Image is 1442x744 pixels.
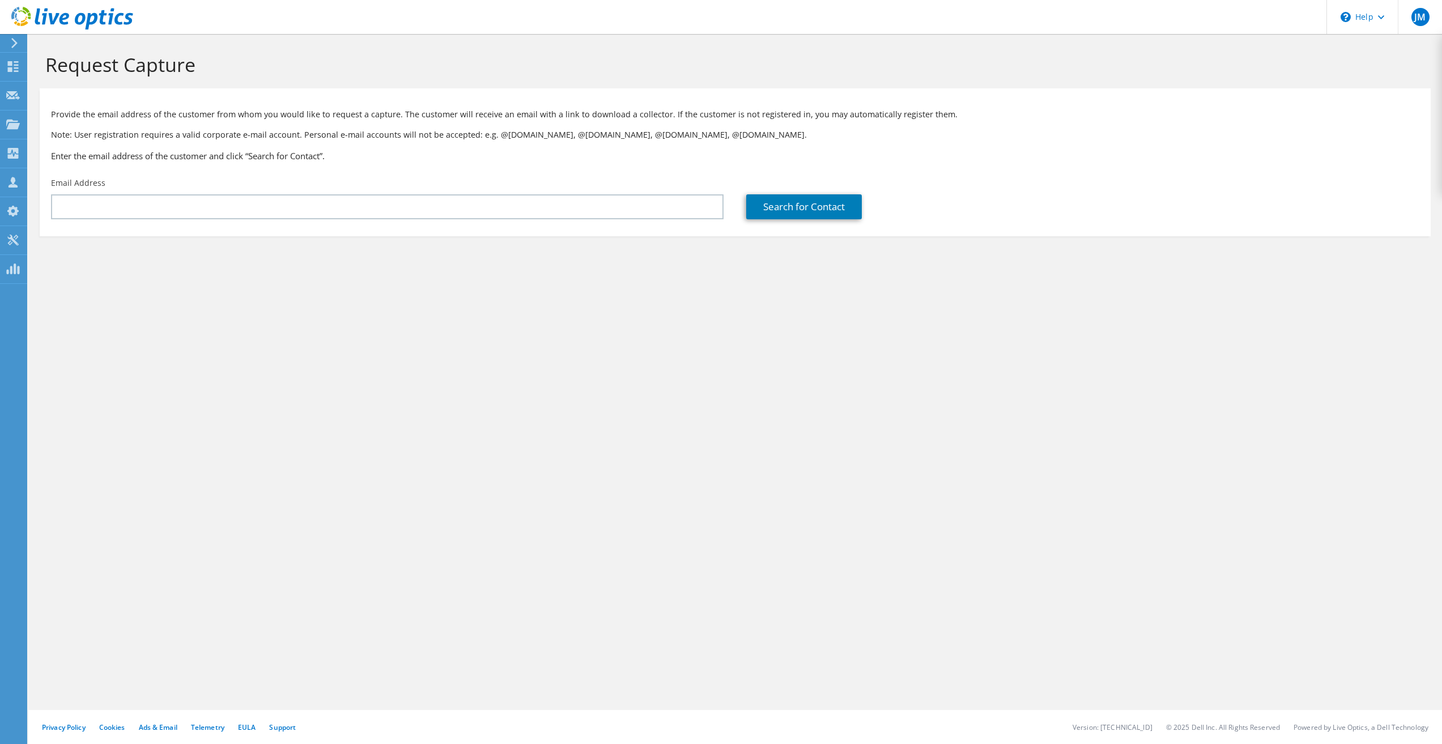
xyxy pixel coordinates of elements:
[269,722,296,732] a: Support
[45,53,1419,76] h1: Request Capture
[238,722,256,732] a: EULA
[51,150,1419,162] h3: Enter the email address of the customer and click “Search for Contact”.
[51,129,1419,141] p: Note: User registration requires a valid corporate e-mail account. Personal e-mail accounts will ...
[99,722,125,732] a: Cookies
[1166,722,1280,732] li: © 2025 Dell Inc. All Rights Reserved
[42,722,86,732] a: Privacy Policy
[1341,12,1351,22] svg: \n
[1411,8,1430,26] span: JM
[51,108,1419,121] p: Provide the email address of the customer from whom you would like to request a capture. The cust...
[139,722,177,732] a: Ads & Email
[1073,722,1152,732] li: Version: [TECHNICAL_ID]
[746,194,862,219] a: Search for Contact
[51,177,105,189] label: Email Address
[191,722,224,732] a: Telemetry
[1294,722,1428,732] li: Powered by Live Optics, a Dell Technology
